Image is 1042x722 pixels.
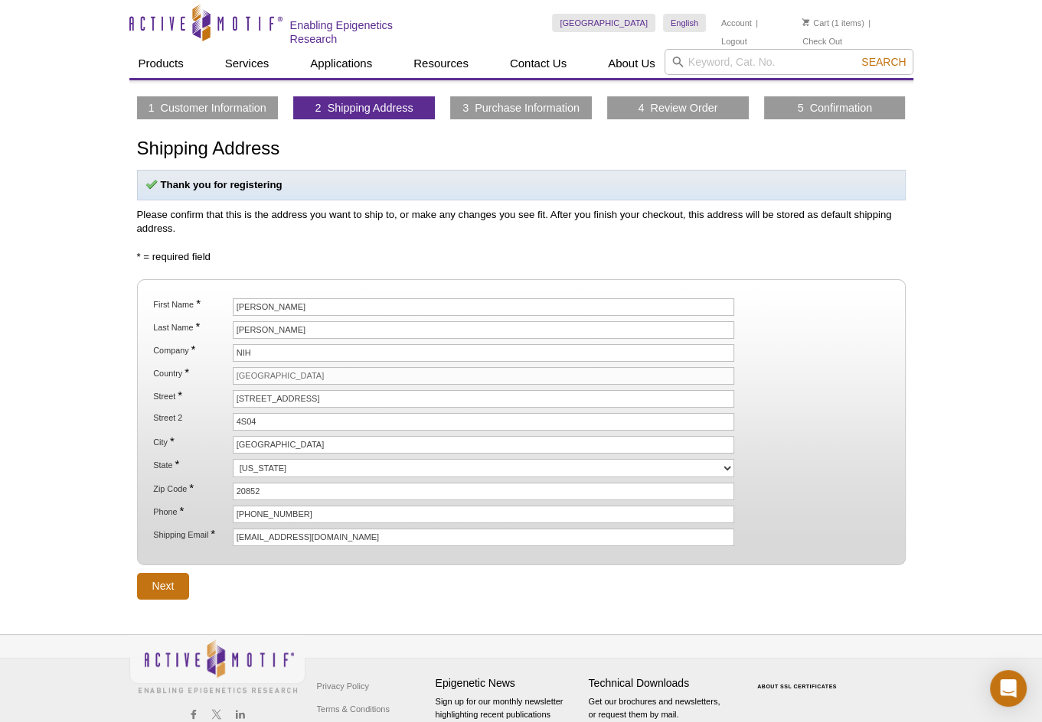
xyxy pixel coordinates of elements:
[757,684,837,689] a: ABOUT SSL CERTIFICATES
[313,698,394,720] a: Terms & Conditions
[152,483,230,494] label: Zip Code
[137,250,906,264] p: * = required field
[152,436,230,447] label: City
[663,14,706,32] a: English
[802,14,864,32] li: (1 items)
[552,14,655,32] a: [GEOGRAPHIC_DATA]
[137,138,906,161] h1: Shipping Address
[990,670,1027,707] div: Open Intercom Messenger
[148,101,266,115] a: 1 Customer Information
[501,49,576,78] a: Contact Us
[756,14,758,32] li: |
[802,36,842,47] a: Check Out
[152,459,230,470] label: State
[599,49,665,78] a: About Us
[798,101,873,115] a: 5 Confirmation
[301,49,381,78] a: Applications
[152,390,230,402] label: Street
[868,14,871,32] li: |
[152,321,230,333] label: Last Name
[129,49,193,78] a: Products
[152,413,230,423] label: Street 2
[145,178,897,192] p: Thank you for registering
[137,208,906,236] p: Please confirm that this is the address you want to ship to, or make any changes you see fit. Aft...
[137,573,190,600] input: Next
[313,675,373,698] a: Privacy Policy
[152,528,230,540] label: Shipping Email
[129,635,305,697] img: Active Motif,
[315,101,413,115] a: 2 Shipping Address
[861,56,906,68] span: Search
[404,49,478,78] a: Resources
[857,55,910,69] button: Search
[152,506,230,517] label: Phone
[152,367,230,379] label: Country
[665,49,913,75] input: Keyword, Cat. No.
[462,101,580,115] a: 3 Purchase Information
[638,101,717,115] a: 4 Review Order
[721,36,747,47] a: Logout
[290,18,441,46] h2: Enabling Epigenetics Research
[721,18,752,28] a: Account
[802,18,829,28] a: Cart
[802,18,809,26] img: Your Cart
[589,677,734,690] h4: Technical Downloads
[152,298,230,310] label: First Name
[742,662,857,695] table: Click to Verify - This site chose Symantec SSL for secure e-commerce and confidential communicati...
[216,49,279,78] a: Services
[436,677,581,690] h4: Epigenetic News
[152,344,230,356] label: Company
